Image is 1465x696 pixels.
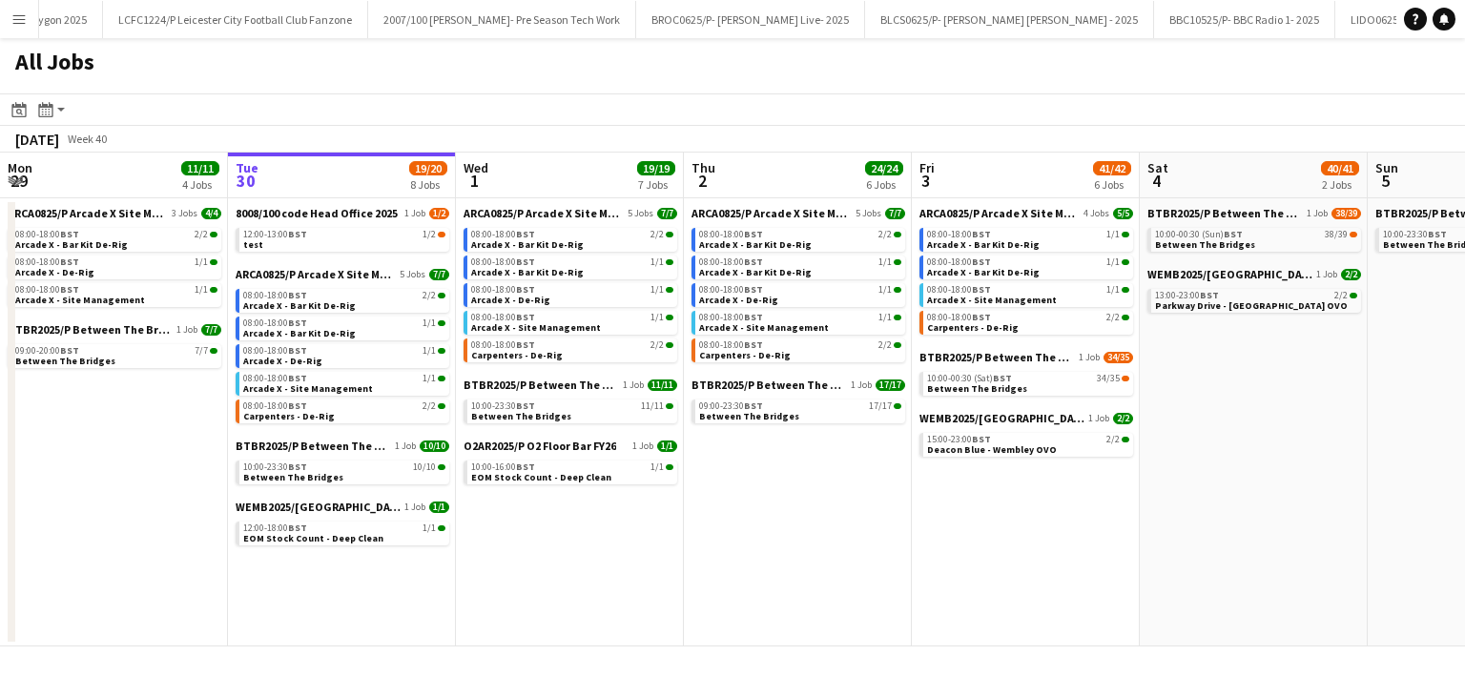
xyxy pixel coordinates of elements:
[666,287,673,293] span: 1/1
[885,208,905,219] span: 7/7
[1372,170,1398,192] span: 5
[657,208,677,219] span: 7/7
[666,259,673,265] span: 1/1
[409,161,447,175] span: 19/20
[8,206,221,322] div: ARCA0825/P Arcade X Site Management3 Jobs4/408:00-18:00BST2/2Arcade X - Bar Kit De-Rig08:00-18:00...
[927,443,1057,456] span: Deacon Blue - Wembley OVO
[471,340,535,350] span: 08:00-18:00
[1122,232,1129,237] span: 1/1
[236,206,449,267] div: 8008/100 code Head Office 20251 Job1/212:00-13:00BST1/2test
[927,283,1129,305] a: 08:00-18:00BST1/1Arcade X - Site Management
[691,206,852,220] span: ARCA0825/P Arcade X Site Management
[851,379,872,391] span: 1 Job
[699,410,799,422] span: Between The Bridges
[201,324,221,336] span: 7/7
[464,378,619,392] span: BTBR2025/P Between The Bridges 2025
[1350,293,1357,298] span: 2/2
[1322,177,1358,192] div: 2 Jobs
[471,257,535,267] span: 08:00-18:00
[699,230,763,239] span: 08:00-18:00
[471,399,673,421] a: 10:00-23:30BST11/11Between The Bridges
[1106,230,1120,239] span: 1/1
[464,378,677,392] a: BTBR2025/P Between The Bridges 20251 Job11/11
[744,338,763,351] span: BST
[15,238,128,251] span: Arcade X - Bar Kit De-Rig
[464,378,677,439] div: BTBR2025/P Between The Bridges 20251 Job11/1110:00-23:30BST11/11Between The Bridges
[243,382,373,395] span: Arcade X - Site Management
[236,439,449,500] div: BTBR2025/P Between The Bridges 20251 Job10/1010:00-23:30BST10/10Between The Bridges
[699,313,763,322] span: 08:00-18:00
[471,338,673,360] a: 08:00-18:00BST2/2Carpenters - De-Rig
[471,311,673,333] a: 08:00-18:00BST1/1Arcade X - Site Management
[1147,267,1361,317] div: WEMB2025/[GEOGRAPHIC_DATA]1 Job2/213:00-23:00BST2/2Parkway Drive - [GEOGRAPHIC_DATA] OVO
[919,159,935,176] span: Fri
[972,283,991,296] span: BST
[1155,289,1357,311] a: 13:00-23:00BST2/2Parkway Drive - [GEOGRAPHIC_DATA] OVO
[15,228,217,250] a: 08:00-18:00BST2/2Arcade X - Bar Kit De-Rig
[1093,161,1131,175] span: 41/42
[1155,299,1348,312] span: Parkway Drive - Wembley OVO
[471,410,571,422] span: Between The Bridges
[650,462,664,472] span: 1/1
[243,399,445,421] a: 08:00-18:00BST2/2Carpenters - De-Rig
[699,338,901,360] a: 08:00-18:00BST2/2Carpenters - De-Rig
[744,228,763,240] span: BST
[1113,208,1133,219] span: 5/5
[650,257,664,267] span: 1/1
[471,462,535,472] span: 10:00-16:00
[744,311,763,323] span: BST
[927,311,1129,333] a: 08:00-18:00BST2/2Carpenters - De-Rig
[1106,285,1120,295] span: 1/1
[413,462,436,472] span: 10/10
[919,206,1133,220] a: ARCA0825/P Arcade X Site Management4 Jobs5/5
[894,232,901,237] span: 2/2
[233,170,258,192] span: 30
[236,439,449,453] a: BTBR2025/P Between The Bridges 20251 Job10/10
[972,433,991,445] span: BST
[438,232,445,237] span: 1/2
[1224,228,1243,240] span: BST
[699,266,812,278] span: Arcade X - Bar Kit De-Rig
[919,350,1133,411] div: BTBR2025/P Between The Bridges 20251 Job34/3510:00-00:30 (Sat)BST34/35Between The Bridges
[410,177,446,192] div: 8 Jobs
[8,322,173,337] span: BTBR2025/P Between The Bridges 2025
[243,291,307,300] span: 08:00-18:00
[699,257,763,267] span: 08:00-18:00
[1155,291,1219,300] span: 13:00-23:00
[243,317,445,338] a: 08:00-18:00BST1/1Arcade X - Bar Kit De-Rig
[176,324,197,336] span: 1 Job
[927,256,1129,277] a: 08:00-18:00BST1/1Arcade X - Bar Kit De-Rig
[1200,289,1219,301] span: BST
[471,471,611,483] span: EOM Stock Count - Deep Clean
[691,378,847,392] span: BTBR2025/P Between The Bridges 2025
[1106,313,1120,322] span: 2/2
[641,401,664,411] span: 11/11
[632,440,653,452] span: 1 Job
[464,439,677,488] div: O2AR2025/P O2 Floor Bar FY261 Job1/110:00-16:00BST1/1EOM Stock Count - Deep Clean
[657,440,677,452] span: 1/1
[63,132,111,146] span: Week 40
[243,355,322,367] span: Arcade X - De-Rig
[1307,208,1328,219] span: 1 Job
[699,294,778,306] span: Arcade X - De-Rig
[917,170,935,192] span: 3
[423,291,436,300] span: 2/2
[195,230,208,239] span: 2/2
[243,372,445,394] a: 08:00-18:00BST1/1Arcade X - Site Management
[919,411,1133,461] div: WEMB2025/[GEOGRAPHIC_DATA]1 Job2/215:00-23:00BST2/2Deacon Blue - Wembley OVO
[516,256,535,268] span: BST
[423,523,436,533] span: 1/1
[471,349,563,361] span: Carpenters - De-Rig
[210,287,217,293] span: 1/1
[243,228,445,250] a: 12:00-13:00BST1/2test
[876,379,905,391] span: 17/17
[60,344,79,357] span: BST
[60,283,79,296] span: BST
[650,313,664,322] span: 1/1
[471,266,584,278] span: Arcade X - Bar Kit De-Rig
[516,283,535,296] span: BST
[516,461,535,473] span: BST
[288,399,307,412] span: BST
[243,532,383,544] span: EOM Stock Count - Deep Clean
[471,238,584,251] span: Arcade X - Bar Kit De-Rig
